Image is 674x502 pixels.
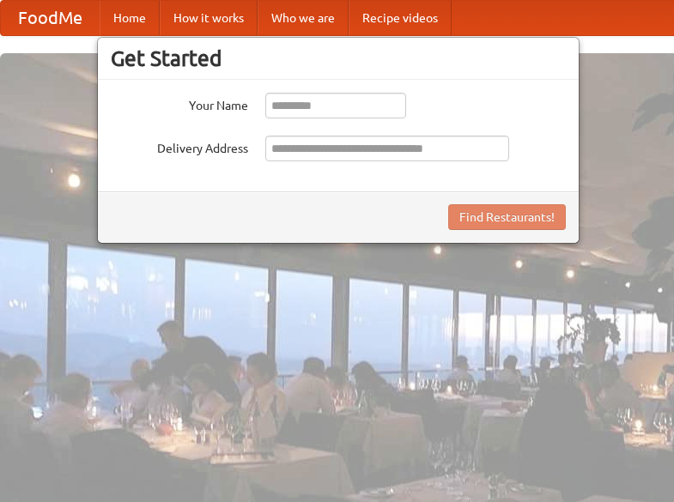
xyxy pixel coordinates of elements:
[258,1,349,35] a: Who we are
[1,1,100,35] a: FoodMe
[448,204,566,230] button: Find Restaurants!
[111,93,248,114] label: Your Name
[349,1,452,35] a: Recipe videos
[111,136,248,157] label: Delivery Address
[100,1,160,35] a: Home
[160,1,258,35] a: How it works
[111,45,566,71] h3: Get Started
